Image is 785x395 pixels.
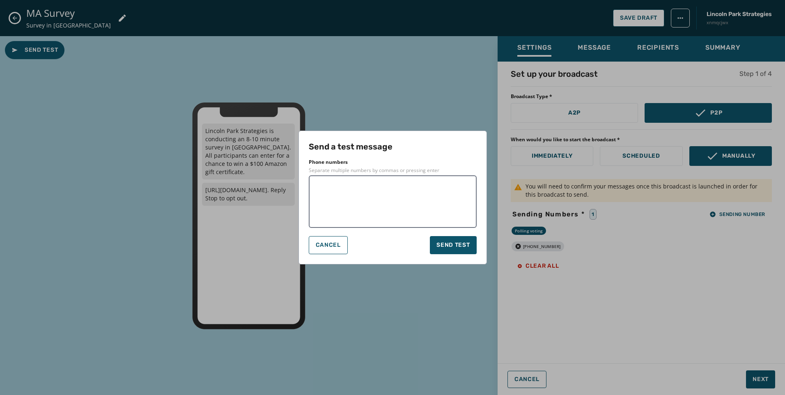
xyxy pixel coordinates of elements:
span: Cancel [316,242,341,248]
span: Separate multiple numbers by commas or pressing enter [309,167,477,174]
h3: Send a test message [309,141,477,152]
span: Send test [436,241,470,249]
label: Phone numbers [309,159,348,165]
button: Cancel [309,236,348,254]
button: Send test [430,236,476,254]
